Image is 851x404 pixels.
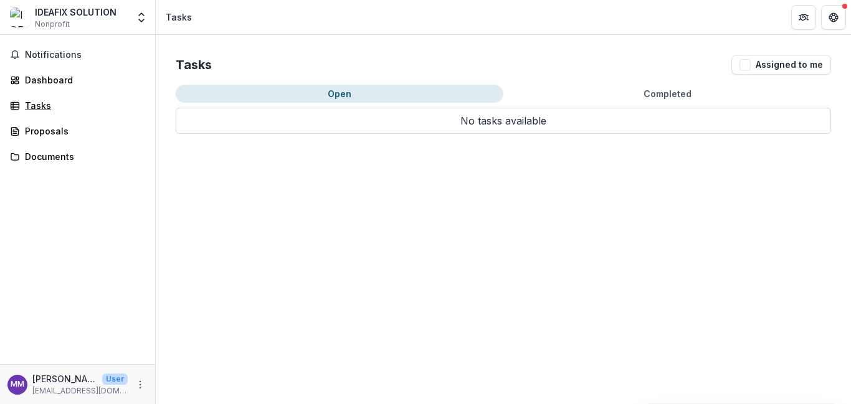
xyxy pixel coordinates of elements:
[161,8,197,26] nav: breadcrumb
[791,5,816,30] button: Partners
[25,99,140,112] div: Tasks
[32,385,128,397] p: [EMAIL_ADDRESS][DOMAIN_NAME]
[25,50,145,60] span: Notifications
[133,5,150,30] button: Open entity switcher
[32,372,97,385] p: [PERSON_NAME]
[11,380,24,388] div: Muhammad Zakiran Mahmud
[35,19,70,30] span: Nonprofit
[503,85,831,103] button: Completed
[25,73,140,87] div: Dashboard
[25,150,140,163] div: Documents
[821,5,846,30] button: Get Help
[25,124,140,138] div: Proposals
[10,7,30,27] img: IDEAFIX SOLUTION
[133,377,148,392] button: More
[176,108,831,134] p: No tasks available
[5,146,150,167] a: Documents
[176,85,503,103] button: Open
[176,57,212,72] h2: Tasks
[166,11,192,24] div: Tasks
[5,95,150,116] a: Tasks
[5,45,150,65] button: Notifications
[5,70,150,90] a: Dashboard
[731,55,831,75] button: Assigned to me
[102,373,128,385] p: User
[35,6,116,19] div: IDEAFIX SOLUTION
[5,121,150,141] a: Proposals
